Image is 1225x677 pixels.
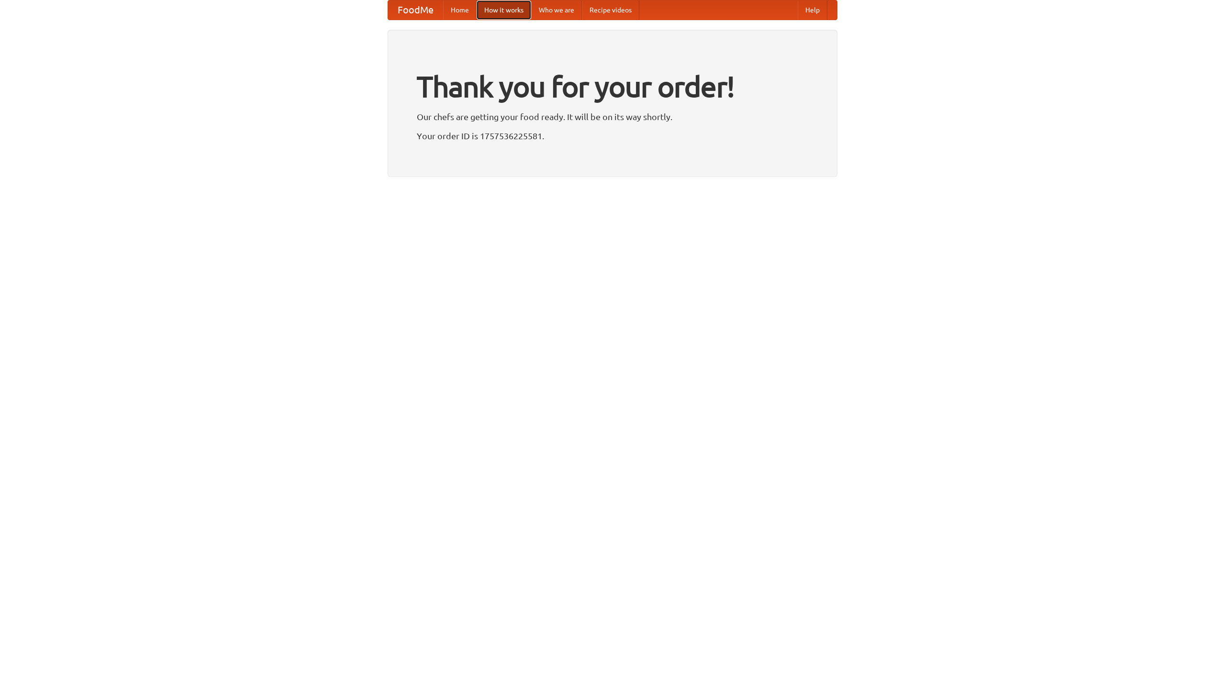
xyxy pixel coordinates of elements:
[477,0,531,20] a: How it works
[443,0,477,20] a: Home
[417,129,808,143] p: Your order ID is 1757536225581.
[798,0,827,20] a: Help
[582,0,639,20] a: Recipe videos
[417,64,808,110] h1: Thank you for your order!
[531,0,582,20] a: Who we are
[388,0,443,20] a: FoodMe
[417,110,808,124] p: Our chefs are getting your food ready. It will be on its way shortly.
